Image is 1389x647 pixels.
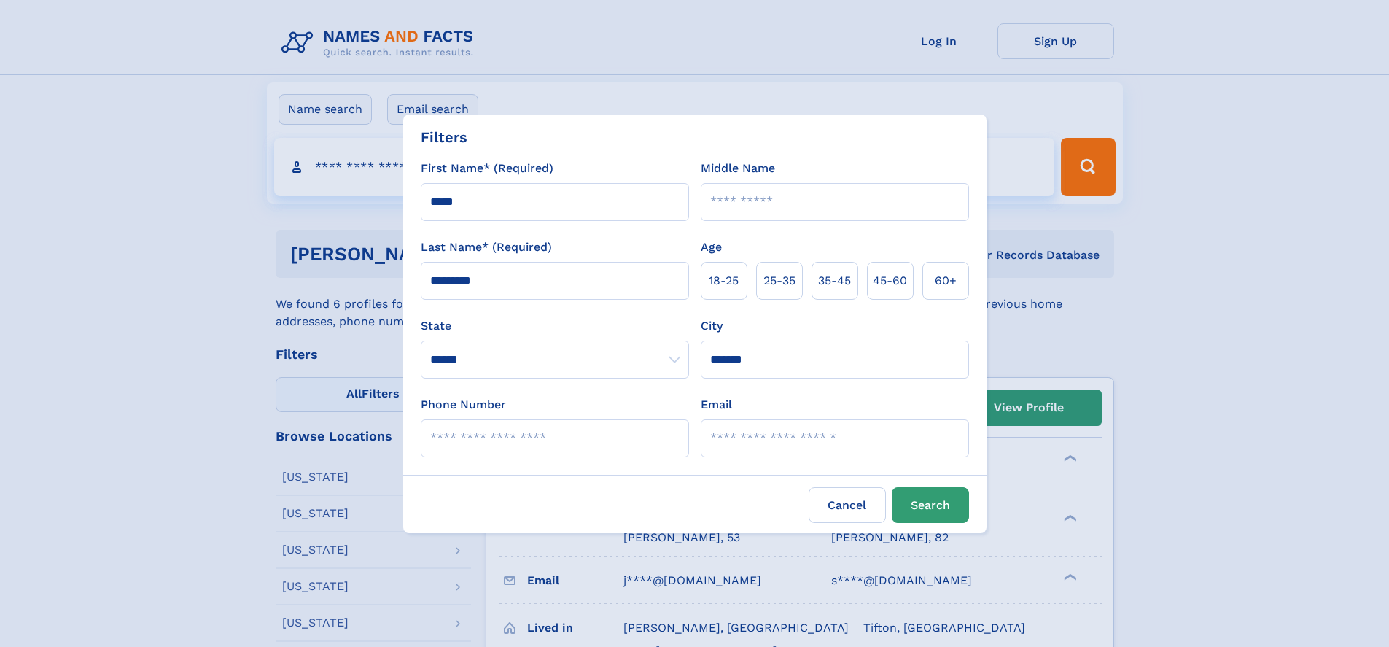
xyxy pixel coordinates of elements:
label: First Name* (Required) [421,160,553,177]
label: Age [701,239,722,256]
label: Cancel [809,487,886,523]
label: Phone Number [421,396,506,414]
span: 18‑25 [709,272,739,290]
label: Email [701,396,732,414]
span: 60+ [935,272,957,290]
div: Filters [421,126,467,148]
label: Middle Name [701,160,775,177]
span: 35‑45 [818,272,851,290]
span: 45‑60 [873,272,907,290]
label: Last Name* (Required) [421,239,552,256]
button: Search [892,487,969,523]
label: State [421,317,689,335]
label: City [701,317,723,335]
span: 25‑35 [763,272,795,290]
